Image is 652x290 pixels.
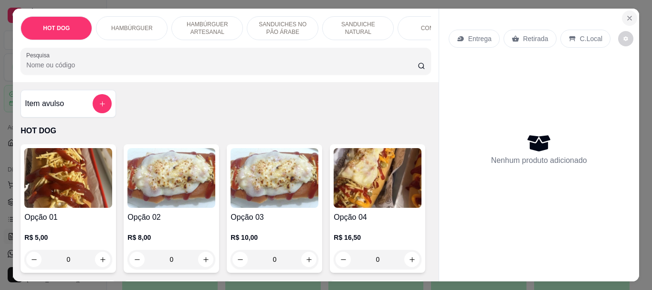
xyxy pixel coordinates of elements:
p: Retirada [523,34,548,43]
button: Close [622,11,637,26]
img: product-image [24,148,112,208]
p: HAMBÚRGUER [111,24,153,32]
p: SANDUICHES NO PÃO ÁRABE [255,21,310,36]
h4: Opção 03 [231,212,318,223]
p: Nenhum produto adicionado [491,155,587,166]
h4: Item avulso [25,98,64,109]
label: Pesquisa [26,51,53,59]
p: R$ 10,00 [231,233,318,242]
h4: Opção 01 [24,212,112,223]
p: Entrega [468,34,492,43]
p: HAMBÚRGUER ARTESANAL [179,21,235,36]
p: R$ 8,00 [127,233,215,242]
h4: Opção 02 [127,212,215,223]
button: decrease-product-quantity [618,31,633,46]
p: SANDUICHE NATURAL [330,21,386,36]
p: R$ 16,50 [334,233,421,242]
img: product-image [334,148,421,208]
img: product-image [231,148,318,208]
img: product-image [127,148,215,208]
p: HOT DOG [21,125,431,137]
button: add-separate-item [93,94,112,113]
p: C.Local [580,34,602,43]
p: COMBOS [421,24,446,32]
p: R$ 5,00 [24,233,112,242]
h4: Opção 04 [334,212,421,223]
input: Pesquisa [26,60,418,70]
p: HOT DOG [43,24,70,32]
